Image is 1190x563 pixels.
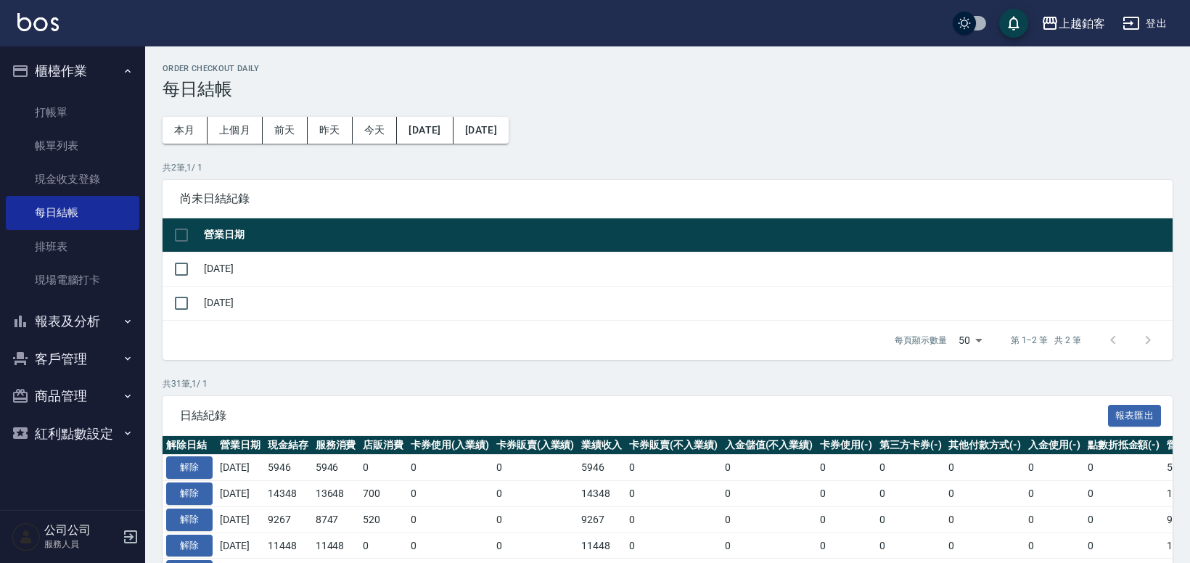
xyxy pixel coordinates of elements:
[493,533,578,559] td: 0
[407,436,493,455] th: 卡券使用(入業績)
[493,481,578,507] td: 0
[945,506,1025,533] td: 0
[1025,436,1084,455] th: 入金使用(-)
[945,533,1025,559] td: 0
[953,321,988,360] div: 50
[578,481,625,507] td: 14348
[1025,506,1084,533] td: 0
[180,192,1155,206] span: 尚未日結紀錄
[312,506,360,533] td: 8747
[407,533,493,559] td: 0
[1035,9,1111,38] button: 上越鉑客
[6,196,139,229] a: 每日結帳
[200,218,1173,252] th: 營業日期
[6,163,139,196] a: 現金收支登錄
[17,13,59,31] img: Logo
[721,481,817,507] td: 0
[264,506,312,533] td: 9267
[578,436,625,455] th: 業績收入
[1084,506,1164,533] td: 0
[163,79,1173,99] h3: 每日結帳
[216,455,264,481] td: [DATE]
[1117,10,1173,37] button: 登出
[1084,481,1164,507] td: 0
[308,117,353,144] button: 昨天
[264,481,312,507] td: 14348
[721,436,817,455] th: 入金儲值(不入業績)
[816,533,876,559] td: 0
[216,533,264,559] td: [DATE]
[163,64,1173,73] h2: Order checkout daily
[454,117,509,144] button: [DATE]
[44,538,118,551] p: 服務人員
[876,436,945,455] th: 第三方卡券(-)
[876,481,945,507] td: 0
[200,252,1173,286] td: [DATE]
[12,522,41,551] img: Person
[216,436,264,455] th: 營業日期
[1084,436,1164,455] th: 點數折抵金額(-)
[945,436,1025,455] th: 其他付款方式(-)
[264,436,312,455] th: 現金結存
[6,415,139,453] button: 紅利點數設定
[166,509,213,531] button: 解除
[353,117,398,144] button: 今天
[721,506,817,533] td: 0
[1108,408,1162,422] a: 報表匯出
[1084,533,1164,559] td: 0
[493,436,578,455] th: 卡券販賣(入業績)
[6,230,139,263] a: 排班表
[625,436,721,455] th: 卡券販賣(不入業績)
[200,286,1173,320] td: [DATE]
[721,533,817,559] td: 0
[876,506,945,533] td: 0
[1011,334,1081,347] p: 第 1–2 筆 共 2 筆
[312,481,360,507] td: 13648
[359,481,407,507] td: 700
[359,533,407,559] td: 0
[1084,455,1164,481] td: 0
[6,52,139,90] button: 櫃檯作業
[1108,405,1162,427] button: 報表匯出
[493,506,578,533] td: 0
[216,506,264,533] td: [DATE]
[1059,15,1105,33] div: 上越鉑客
[163,436,216,455] th: 解除日結
[578,533,625,559] td: 11448
[816,481,876,507] td: 0
[1025,533,1084,559] td: 0
[208,117,263,144] button: 上個月
[407,481,493,507] td: 0
[6,377,139,415] button: 商品管理
[44,523,118,538] h5: 公司公司
[816,436,876,455] th: 卡券使用(-)
[163,161,1173,174] p: 共 2 筆, 1 / 1
[397,117,453,144] button: [DATE]
[999,9,1028,38] button: save
[163,377,1173,390] p: 共 31 筆, 1 / 1
[625,481,721,507] td: 0
[816,506,876,533] td: 0
[407,455,493,481] td: 0
[166,482,213,505] button: 解除
[945,481,1025,507] td: 0
[312,436,360,455] th: 服務消費
[625,455,721,481] td: 0
[625,506,721,533] td: 0
[721,455,817,481] td: 0
[264,455,312,481] td: 5946
[264,533,312,559] td: 11448
[895,334,947,347] p: 每頁顯示數量
[816,455,876,481] td: 0
[359,436,407,455] th: 店販消費
[166,456,213,479] button: 解除
[359,506,407,533] td: 520
[945,455,1025,481] td: 0
[493,455,578,481] td: 0
[6,303,139,340] button: 報表及分析
[6,129,139,163] a: 帳單列表
[312,533,360,559] td: 11448
[6,96,139,129] a: 打帳單
[876,533,945,559] td: 0
[359,455,407,481] td: 0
